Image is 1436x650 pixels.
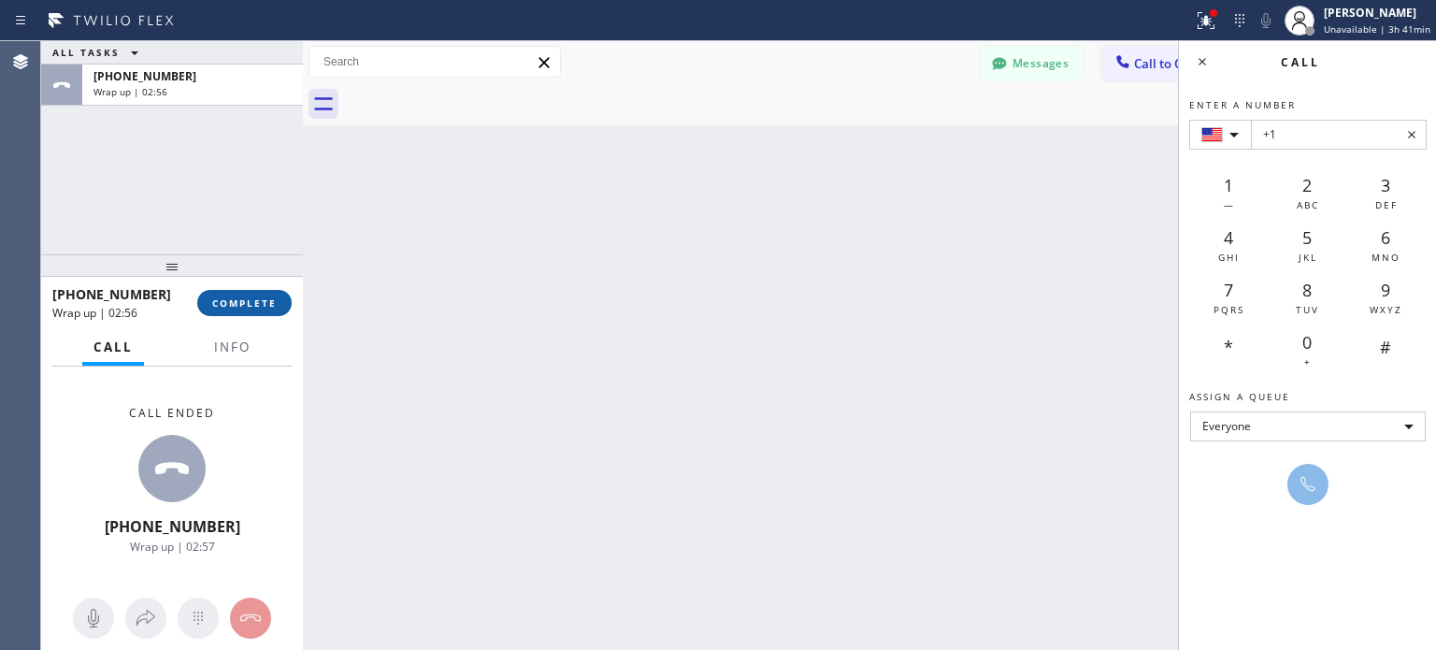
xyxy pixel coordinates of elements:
[1224,174,1233,196] span: 1
[1224,279,1233,301] span: 7
[1302,331,1312,354] span: 0
[1190,412,1426,441] div: Everyone
[1324,22,1430,36] span: Unavailable | 3h 41min
[1218,251,1240,264] span: GHI
[1302,174,1312,196] span: 2
[130,539,215,555] span: Wrap up | 02:57
[1101,46,1244,81] button: Call to Customer
[105,516,240,537] span: [PHONE_NUMBER]
[1189,98,1296,111] span: Enter a number
[1302,279,1312,301] span: 8
[93,339,133,355] span: Call
[230,598,271,639] button: Hang up
[1189,390,1290,403] span: Assign a queue
[125,598,166,639] button: Open directory
[52,46,120,59] span: ALL TASKS
[1213,303,1244,316] span: PQRS
[1380,336,1391,358] span: #
[1297,198,1319,211] span: ABC
[1224,226,1233,249] span: 4
[1134,55,1232,72] span: Call to Customer
[93,85,167,98] span: Wrap up | 02:56
[1281,54,1320,70] span: Call
[203,329,262,366] button: Info
[129,405,215,421] span: Call ended
[1296,303,1319,316] span: TUV
[178,598,219,639] button: Open dialpad
[980,46,1083,81] button: Messages
[212,296,277,310] span: COMPLETE
[197,290,292,316] button: COMPLETE
[41,41,157,64] button: ALL TASKS
[1370,303,1402,316] span: WXYZ
[1324,5,1430,21] div: [PERSON_NAME]
[52,305,137,321] span: Wrap up | 02:56
[1299,251,1317,264] span: JKL
[73,598,114,639] button: Mute
[1304,355,1312,368] span: +
[1375,198,1398,211] span: DEF
[309,47,560,77] input: Search
[214,339,251,355] span: Info
[1371,251,1400,264] span: MNO
[52,285,171,303] span: [PHONE_NUMBER]
[1224,198,1235,211] span: —
[1381,174,1390,196] span: 3
[93,68,196,84] span: [PHONE_NUMBER]
[1381,279,1390,301] span: 9
[82,329,144,366] button: Call
[1381,226,1390,249] span: 6
[1302,226,1312,249] span: 5
[1253,7,1279,34] button: Mute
